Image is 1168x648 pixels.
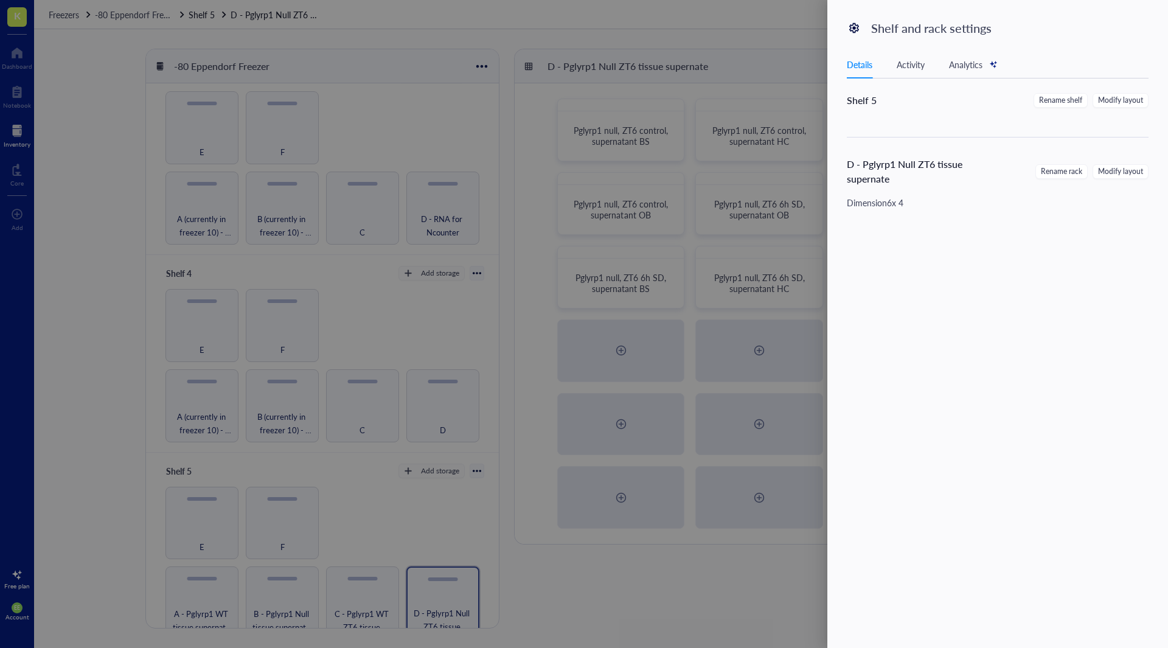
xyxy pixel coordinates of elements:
span: Shelf 5 [847,93,877,107]
button: Modify layout [1093,164,1149,179]
button: Modify layout [1093,93,1149,108]
span: Modify layout [1098,166,1143,178]
div: Shelf and rack settings [871,19,1153,37]
span: D - Pglyrp1 Null ZT6 tissue supernate [847,157,962,186]
span: Rename shelf [1039,95,1082,106]
div: Dimension [847,196,887,209]
button: Rename rack [1035,164,1088,179]
div: 6 x 4 [887,196,903,209]
button: Rename shelf [1034,93,1088,108]
span: Modify layout [1098,95,1143,106]
span: Rename rack [1041,166,1082,178]
div: Details [847,58,872,71]
div: Analytics [949,58,998,71]
div: Activity [897,58,925,71]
